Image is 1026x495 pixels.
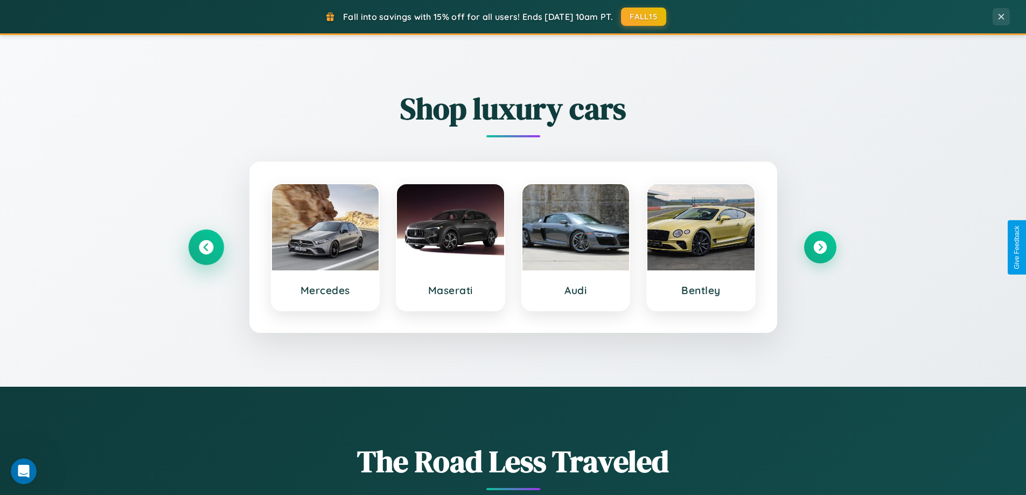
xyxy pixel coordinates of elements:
div: Give Feedback [1013,226,1021,269]
h3: Mercedes [283,284,368,297]
span: Fall into savings with 15% off for all users! Ends [DATE] 10am PT. [343,11,613,22]
h1: The Road Less Traveled [190,441,836,482]
iframe: Intercom live chat [11,458,37,484]
h3: Audi [533,284,619,297]
h2: Shop luxury cars [190,88,836,129]
h3: Bentley [658,284,744,297]
button: FALL15 [621,8,666,26]
h3: Maserati [408,284,493,297]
